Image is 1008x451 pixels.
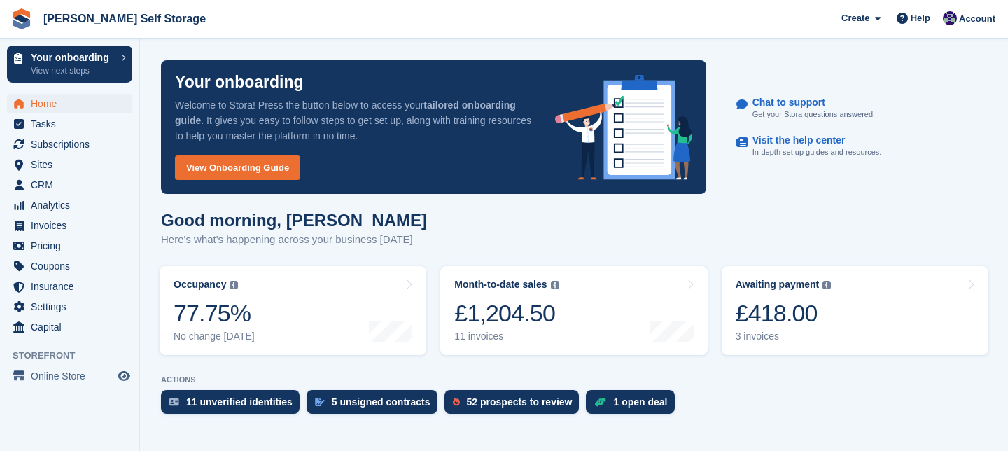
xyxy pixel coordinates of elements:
[959,12,995,26] span: Account
[175,155,300,180] a: View Onboarding Guide
[161,211,427,230] h1: Good morning, [PERSON_NAME]
[943,11,957,25] img: Matthew Jones
[31,114,115,134] span: Tasks
[31,53,114,62] p: Your onboarding
[736,127,974,165] a: Visit the help center In-depth set up guides and resources.
[752,97,864,109] p: Chat to support
[7,175,132,195] a: menu
[7,366,132,386] a: menu
[594,397,606,407] img: deal-1b604bf984904fb50ccaf53a9ad4b4a5d6e5aea283cecdc64d6e3604feb123c2.svg
[175,74,304,90] p: Your onboarding
[31,317,115,337] span: Capital
[736,279,820,291] div: Awaiting payment
[31,94,115,113] span: Home
[31,277,115,296] span: Insurance
[841,11,869,25] span: Create
[174,331,255,342] div: No change [DATE]
[454,331,559,342] div: 11 invoices
[160,266,426,355] a: Occupancy 77.75% No change [DATE]
[31,64,114,77] p: View next steps
[7,155,132,174] a: menu
[7,317,132,337] a: menu
[454,299,559,328] div: £1,204.50
[736,331,832,342] div: 3 invoices
[551,281,559,289] img: icon-info-grey-7440780725fd019a000dd9b08b2336e03edf1995a4989e88bcd33f0948082b44.svg
[11,8,32,29] img: stora-icon-8386f47178a22dfd0bd8f6a31ec36ba5ce8667c1dd55bd0f319d3a0aa187defe.svg
[454,279,547,291] div: Month-to-date sales
[7,297,132,317] a: menu
[752,109,875,120] p: Get your Stora questions answered.
[115,368,132,384] a: Preview store
[31,366,115,386] span: Online Store
[31,256,115,276] span: Coupons
[31,134,115,154] span: Subscriptions
[13,349,139,363] span: Storefront
[586,390,681,421] a: 1 open deal
[7,216,132,235] a: menu
[7,94,132,113] a: menu
[440,266,707,355] a: Month-to-date sales £1,204.50 11 invoices
[31,195,115,215] span: Analytics
[31,297,115,317] span: Settings
[7,236,132,256] a: menu
[7,277,132,296] a: menu
[38,7,211,30] a: [PERSON_NAME] Self Storage
[161,232,427,248] p: Here's what's happening across your business [DATE]
[752,134,871,146] p: Visit the help center
[7,256,132,276] a: menu
[7,46,132,83] a: Your onboarding View next steps
[31,236,115,256] span: Pricing
[467,396,573,408] div: 52 prospects to review
[555,75,692,180] img: onboarding-info-6c161a55d2c0e0a8cae90662b2fe09162a5109e8cc188191df67fb4f79e88e88.svg
[332,396,430,408] div: 5 unsigned contracts
[752,146,882,158] p: In-depth set up guides and resources.
[722,266,988,355] a: Awaiting payment £418.00 3 invoices
[174,299,255,328] div: 77.75%
[7,134,132,154] a: menu
[31,216,115,235] span: Invoices
[613,396,667,408] div: 1 open deal
[822,281,831,289] img: icon-info-grey-7440780725fd019a000dd9b08b2336e03edf1995a4989e88bcd33f0948082b44.svg
[230,281,238,289] img: icon-info-grey-7440780725fd019a000dd9b08b2336e03edf1995a4989e88bcd33f0948082b44.svg
[174,279,226,291] div: Occupancy
[911,11,930,25] span: Help
[315,398,325,406] img: contract_signature_icon-13c848040528278c33f63329250d36e43548de30e8caae1d1a13099fd9432cc5.svg
[31,155,115,174] span: Sites
[736,299,832,328] div: £418.00
[31,175,115,195] span: CRM
[175,97,533,144] p: Welcome to Stora! Press the button below to access your . It gives you easy to follow steps to ge...
[736,90,974,128] a: Chat to support Get your Stora questions answered.
[169,398,179,406] img: verify_identity-adf6edd0f0f0b5bbfe63781bf79b02c33cf7c696d77639b501bdc392416b5a36.svg
[7,114,132,134] a: menu
[444,390,587,421] a: 52 prospects to review
[453,398,460,406] img: prospect-51fa495bee0391a8d652442698ab0144808aea92771e9ea1ae160a38d050c398.svg
[161,390,307,421] a: 11 unverified identities
[7,195,132,215] a: menu
[186,396,293,408] div: 11 unverified identities
[307,390,444,421] a: 5 unsigned contracts
[161,375,987,384] p: ACTIONS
